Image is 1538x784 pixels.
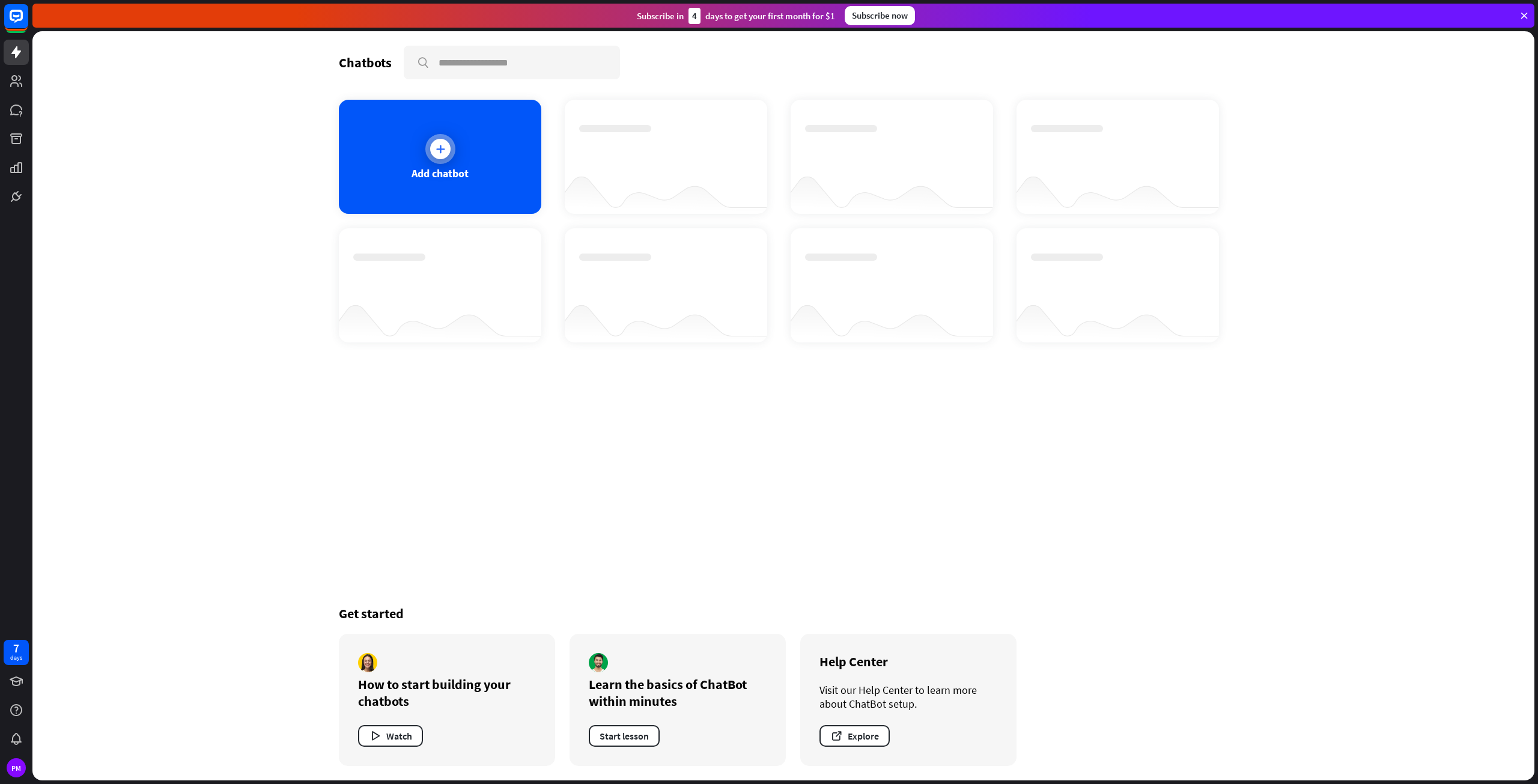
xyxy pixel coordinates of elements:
div: Subscribe now [845,6,915,25]
button: Start lesson [589,725,660,747]
img: author [358,653,377,672]
div: days [10,654,22,662]
img: author [589,653,608,672]
div: How to start building your chatbots [358,676,536,710]
div: Help Center [819,653,997,670]
div: Learn the basics of ChatBot within minutes [589,676,767,710]
div: Get started [339,605,1228,622]
div: Subscribe in days to get your first month for $1 [637,8,835,24]
button: Watch [358,725,423,747]
div: PM [7,758,26,777]
div: 4 [688,8,701,24]
div: Visit our Help Center to learn more about ChatBot setup. [819,683,997,711]
div: Add chatbot [412,166,469,180]
button: Explore [819,725,890,747]
button: Open LiveChat chat widget [10,5,46,41]
div: 7 [13,643,19,654]
div: Chatbots [339,54,392,71]
a: 7 days [4,640,29,665]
